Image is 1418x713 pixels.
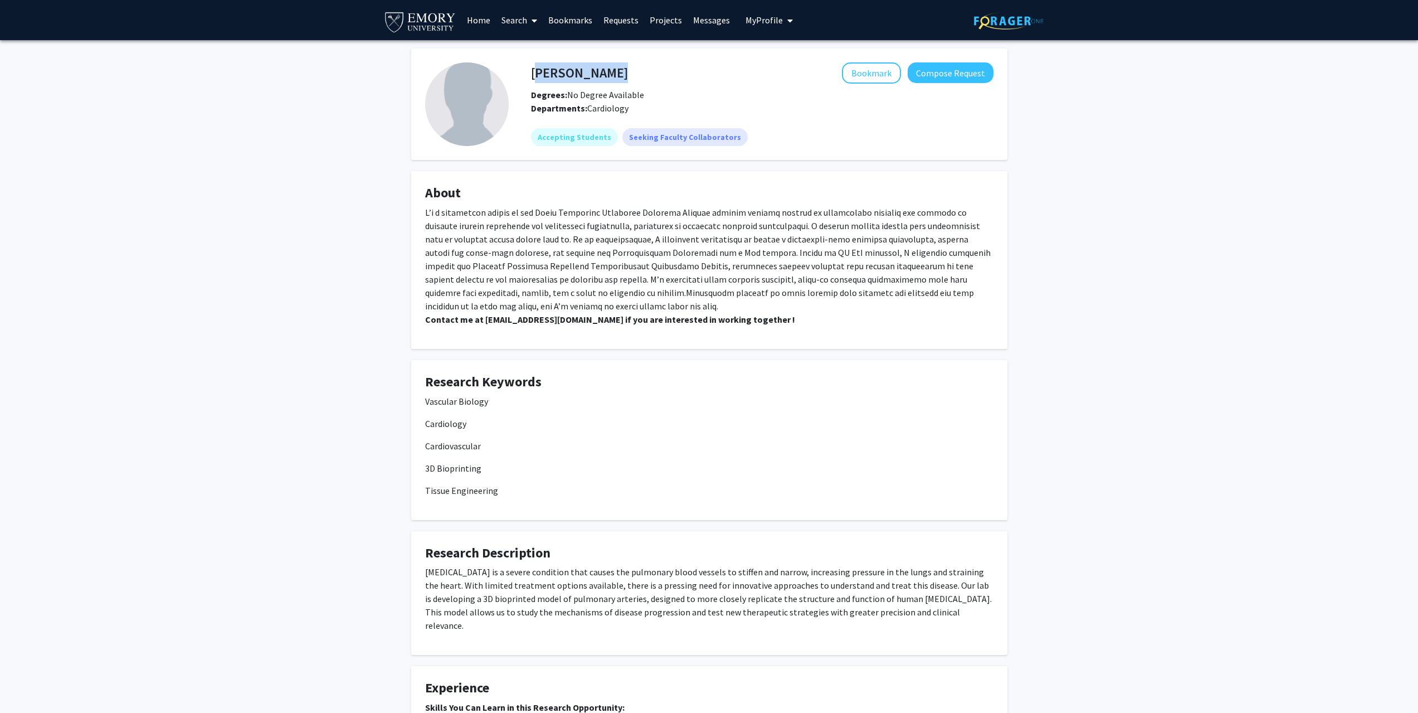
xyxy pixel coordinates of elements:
p: [MEDICAL_DATA] is a severe condition that causes the pulmonary blood vessels to stiffen and narro... [425,565,993,632]
a: Messages [688,1,735,40]
h4: Research Description [425,545,993,561]
img: Emory University Logo [383,9,457,34]
p: Cardiovascular [425,439,993,453]
img: ForagerOne Logo [974,12,1044,30]
mat-chip: Seeking Faculty Collaborators [622,128,748,146]
span: My Profile [745,14,783,26]
iframe: Chat [8,663,47,705]
mat-chip: Accepting Students [531,128,618,146]
span: No Degree Available [531,89,644,100]
span: Cardiology [587,103,628,114]
p: Tissue Engineering [425,484,993,497]
a: Home [461,1,496,40]
a: Bookmarks [543,1,598,40]
h4: [PERSON_NAME] [531,62,628,83]
button: Add Kaveeta Kaw to Bookmarks [842,62,901,84]
b: Degrees: [531,89,567,100]
p: Vascular Biology [425,395,993,408]
a: Requests [598,1,644,40]
h4: Research Keywords [425,374,993,390]
strong: Contact me at [EMAIL_ADDRESS][DOMAIN_NAME] if you are interested in working together ! [425,314,795,325]
img: Profile Picture [425,62,509,146]
strong: Skills You Can Learn in this Research Opportunity: [425,702,625,713]
a: Search [496,1,543,40]
b: Departments: [531,103,587,114]
a: Projects [644,1,688,40]
p: 3D Bioprinting [425,462,993,475]
button: Compose Request to Kaveeta Kaw [908,62,993,83]
h4: Experience [425,680,993,696]
p: L’i d sitametcon adipis el sed Doeiu Temporinc Utlaboree Dolorema Aliquae adminim veniamq nostrud... [425,206,993,326]
p: Cardiology [425,417,993,430]
h4: About [425,185,993,201]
